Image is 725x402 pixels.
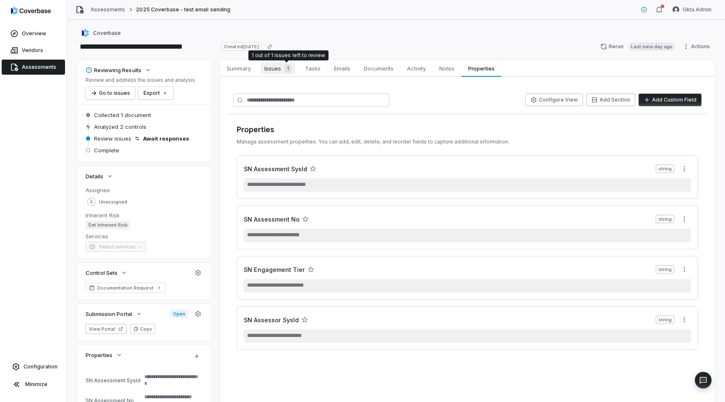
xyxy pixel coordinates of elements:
[252,52,325,59] div: 1 out of 1 issues left to review
[83,265,130,280] button: Control Sets
[86,77,195,84] p: Review and address the issues and analysis
[97,285,154,291] span: Documentation Request
[22,47,43,54] span: Vendors
[222,42,261,51] span: Created [DATE]
[86,377,141,384] div: SN Assessment SysId
[86,211,203,219] dt: Inherent Risk
[170,310,188,318] span: Open
[673,6,679,13] img: Okta Admin avatar
[11,7,51,15] img: logo-D7KZi-bG.svg
[678,162,691,175] button: More actions
[23,363,57,370] span: Configuration
[656,215,674,223] span: string
[237,124,698,135] h1: Properties
[302,63,324,74] span: Tasks
[91,6,125,13] a: Assessments
[83,347,125,363] button: Properties
[83,169,116,184] button: Details
[130,324,155,334] button: Copy
[86,351,112,359] span: Properties
[83,306,145,321] button: Submission Portal
[94,135,131,142] span: Review issues
[404,63,429,74] span: Activity
[436,63,458,74] span: Notes
[79,26,123,41] button: https://coverbase.com/Coverbase
[86,172,103,180] span: Details
[656,164,674,173] span: string
[86,283,165,293] a: Documentation Request
[93,30,121,37] span: Coverbase
[261,63,295,74] span: Issues
[629,42,675,51] span: Last run a day ago
[360,63,397,74] span: Documents
[83,63,154,78] button: Reviewing Results
[680,40,715,53] button: Actions
[2,26,65,41] a: Overview
[2,43,65,58] a: Vendors
[86,186,203,194] dt: Assignee
[678,263,691,276] button: More actions
[22,30,46,37] span: Overview
[237,138,698,145] p: Manage assessment properties. You can add, edit, delete, and reorder fields to capture additional...
[94,123,146,131] span: Analyzed 2 controls
[639,94,702,106] button: Add Custom Field
[595,40,680,53] button: RerunLast runa day ago
[678,313,691,326] button: More actions
[244,215,300,224] h3: SN Assessment No
[22,64,56,70] span: Assessments
[86,269,117,277] span: Control Sets
[86,221,130,229] span: Set Inherent Risk
[86,232,203,240] dt: Services
[656,316,674,324] span: string
[284,64,292,73] span: 1
[465,63,498,74] span: Properties
[586,94,635,106] button: Add Section
[3,376,63,393] button: Minimize
[94,146,119,154] span: Complete
[244,164,307,173] h3: SN Assessment SysId
[86,324,127,334] button: View Portal
[244,316,299,324] h3: SN Assessor SysId
[2,60,65,75] a: Assessments
[262,39,277,54] button: Copy link
[143,135,189,142] span: Await responses
[656,265,674,274] span: string
[86,66,141,74] div: Reviewing Results
[525,94,583,106] button: Configure View
[223,63,254,74] span: Summary
[244,265,305,274] h3: SN Engagement Tier
[94,111,151,119] span: Collected 1 document
[136,6,230,13] span: 2025 Coverbase - test email sending
[678,213,691,225] button: More actions
[668,3,717,16] button: Okta Admin avatarOkta Admin
[683,6,712,13] span: Okta Admin
[86,87,135,99] button: Go to issues
[25,381,47,388] span: Minimize
[138,87,173,99] button: Export
[331,63,354,74] span: Emails
[3,359,63,374] a: Configuration
[86,310,132,318] span: Submission Portal
[99,199,127,205] span: Unassigned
